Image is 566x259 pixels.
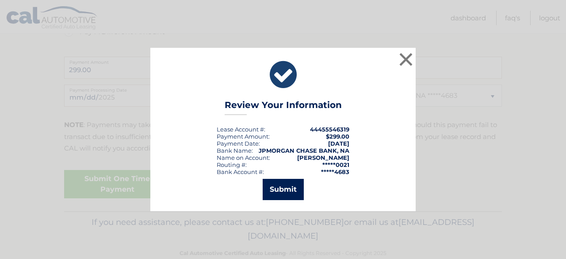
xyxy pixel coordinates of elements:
[217,140,260,147] div: :
[397,50,415,68] button: ×
[328,140,349,147] span: [DATE]
[225,100,342,115] h3: Review Your Information
[217,133,270,140] div: Payment Amount:
[297,154,349,161] strong: [PERSON_NAME]
[217,126,265,133] div: Lease Account #:
[326,133,349,140] span: $299.00
[263,179,304,200] button: Submit
[217,140,259,147] span: Payment Date
[310,126,349,133] strong: 44455546319
[217,147,253,154] div: Bank Name:
[217,161,247,168] div: Routing #:
[217,154,270,161] div: Name on Account:
[217,168,264,175] div: Bank Account #:
[259,147,349,154] strong: JPMORGAN CHASE BANK, NA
